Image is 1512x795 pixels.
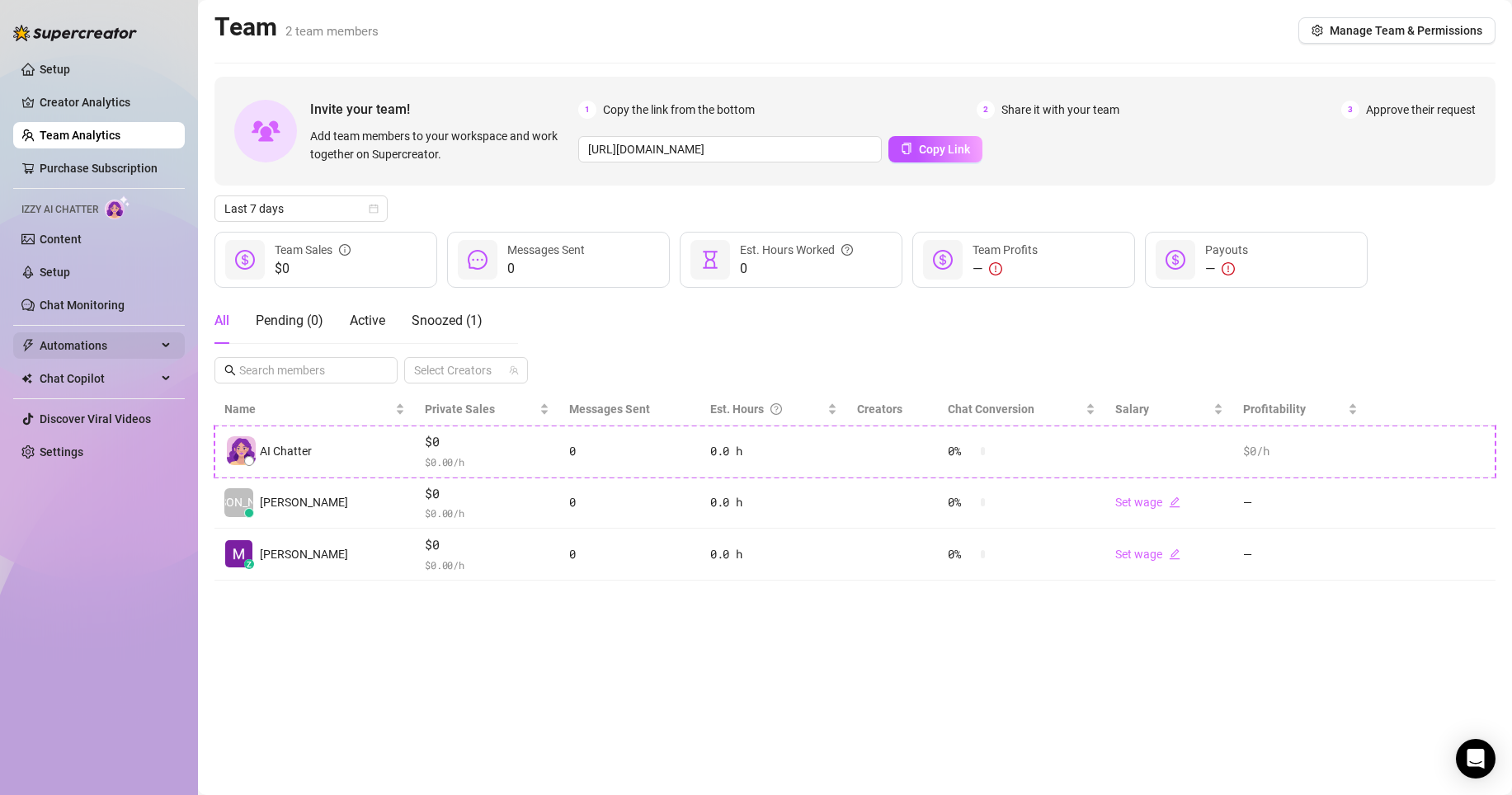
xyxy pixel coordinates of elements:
[700,250,720,270] span: hourglass
[740,259,853,279] span: 0
[569,493,690,511] div: 0
[40,299,125,312] a: Chat Monitoring
[1341,101,1359,119] span: 3
[425,454,549,470] span: $ 0.00 /h
[888,136,982,162] button: Copy Link
[901,143,912,154] span: copy
[425,557,549,573] span: $ 0.00 /h
[973,243,1038,256] span: Team Profits
[224,196,378,221] span: Last 7 days
[235,250,255,270] span: dollar-circle
[1001,101,1119,119] span: Share it with your team
[1233,477,1367,529] td: —
[1298,17,1496,44] button: Manage Team & Permissions
[244,559,254,569] div: z
[285,24,379,39] span: 2 team members
[310,127,572,163] span: Add team members to your workspace and work together on Supercreator.
[350,313,385,328] span: Active
[425,432,549,452] span: $0
[973,259,1038,279] div: —
[105,195,130,219] img: AI Chatter
[260,493,348,511] span: [PERSON_NAME]
[1243,442,1357,460] div: $0 /h
[710,493,837,511] div: 0.0 h
[21,373,32,384] img: Chat Copilot
[214,311,229,331] div: All
[569,545,690,563] div: 0
[40,63,70,76] a: Setup
[569,442,690,460] div: 0
[603,101,755,119] span: Copy the link from the bottom
[948,545,974,563] span: 0 %
[256,311,323,331] div: Pending ( 0 )
[21,339,35,352] span: thunderbolt
[1169,548,1180,560] span: edit
[507,259,585,279] span: 0
[710,545,837,563] div: 0.0 h
[841,241,853,259] span: question-circle
[224,400,392,418] span: Name
[412,313,483,328] span: Snoozed ( 1 )
[1166,250,1185,270] span: dollar-circle
[740,241,853,259] div: Est. Hours Worked
[1233,529,1367,581] td: —
[239,361,374,379] input: Search members
[1169,496,1180,508] span: edit
[40,89,172,115] a: Creator Analytics
[919,143,970,156] span: Copy Link
[770,400,782,418] span: question-circle
[40,365,157,392] span: Chat Copilot
[1243,402,1306,416] span: Profitability
[1366,101,1476,119] span: Approve their request
[214,12,379,43] h2: Team
[1330,24,1482,37] span: Manage Team & Permissions
[989,262,1002,275] span: exclamation-circle
[339,241,351,259] span: info-circle
[948,442,974,460] span: 0 %
[1115,402,1149,416] span: Salary
[1115,548,1180,561] a: Set wageedit
[224,365,236,376] span: search
[1222,262,1235,275] span: exclamation-circle
[1456,739,1496,779] div: Open Intercom Messenger
[275,259,351,279] span: $0
[260,545,348,563] span: [PERSON_NAME]
[507,243,585,256] span: Messages Sent
[425,402,495,416] span: Private Sales
[13,25,137,41] img: logo-BBDzfeDw.svg
[225,540,252,567] img: Melty Mochi
[227,436,256,465] img: izzy-ai-chatter-avatar-DDCN_rTZ.svg
[1312,25,1323,36] span: setting
[1205,243,1248,256] span: Payouts
[948,493,974,511] span: 0 %
[1115,496,1180,509] a: Set wageedit
[847,393,939,426] th: Creators
[40,266,70,279] a: Setup
[578,101,596,119] span: 1
[40,332,157,359] span: Automations
[948,402,1034,416] span: Chat Conversion
[369,204,379,214] span: calendar
[21,202,98,218] span: Izzy AI Chatter
[977,101,995,119] span: 2
[260,442,312,460] span: AI Chatter
[195,493,283,511] span: [PERSON_NAME]
[40,233,82,246] a: Content
[214,393,415,426] th: Name
[40,412,151,426] a: Discover Viral Videos
[40,162,158,175] a: Purchase Subscription
[40,445,83,459] a: Settings
[425,535,549,555] span: $0
[40,129,120,142] a: Team Analytics
[310,99,578,120] span: Invite your team!
[933,250,953,270] span: dollar-circle
[425,505,549,521] span: $ 0.00 /h
[425,484,549,504] span: $0
[710,442,837,460] div: 0.0 h
[569,402,650,416] span: Messages Sent
[509,365,519,375] span: team
[468,250,488,270] span: message
[710,400,824,418] div: Est. Hours
[1205,259,1248,279] div: —
[275,241,351,259] div: Team Sales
